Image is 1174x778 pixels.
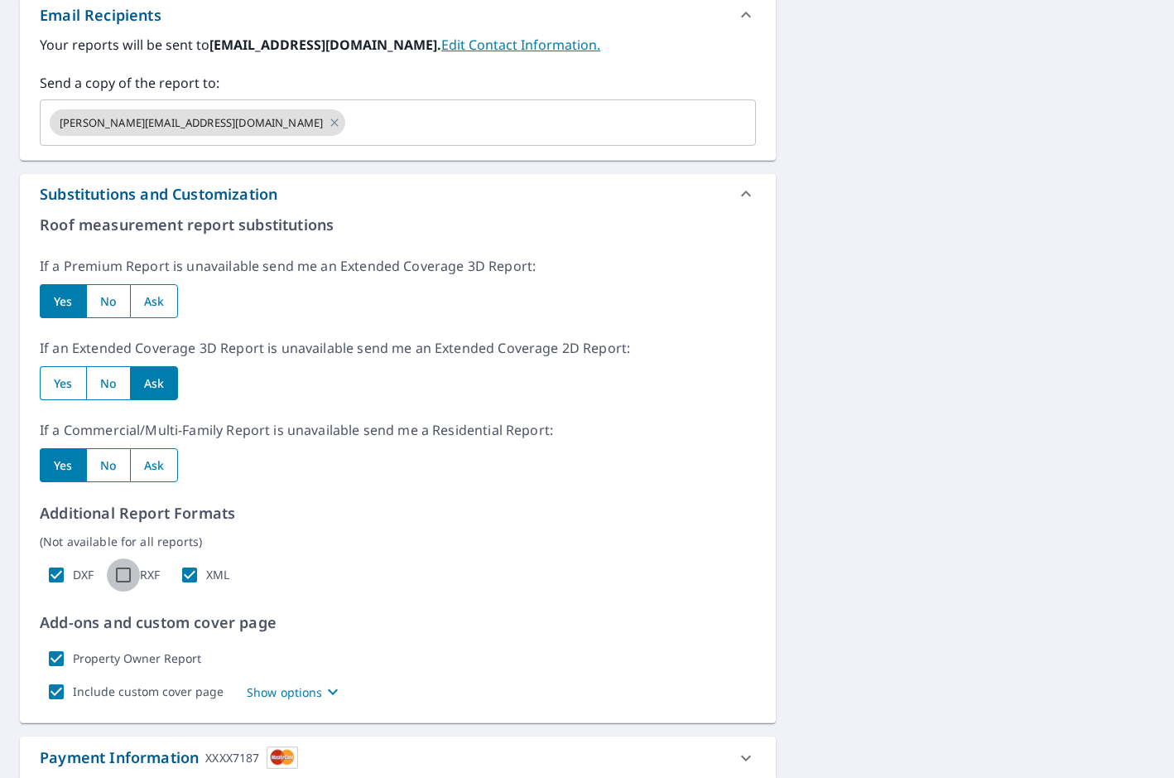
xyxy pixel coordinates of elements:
label: XML [206,568,229,582]
label: Send a copy of the report to: [40,73,756,93]
label: Property Owner Report [73,651,201,666]
p: Roof measurement report substitutions [40,214,756,236]
p: Show options [247,684,323,701]
label: DXF [73,568,94,582]
div: [PERSON_NAME][EMAIL_ADDRESS][DOMAIN_NAME] [50,109,345,136]
button: Show options [247,682,343,702]
a: EditContactInfo [441,36,600,54]
p: If a Commercial/Multi-Family Report is unavailable send me a Residential Report: [40,420,756,440]
div: Payment Information [40,747,298,769]
p: Add-ons and custom cover page [40,611,756,634]
label: Include custom cover page [73,684,224,699]
div: Substitutions and Customization [40,183,277,205]
label: RXF [140,568,160,582]
p: If an Extended Coverage 3D Report is unavailable send me an Extended Coverage 2D Report: [40,338,756,358]
div: Email Recipients [40,4,161,27]
p: If a Premium Report is unavailable send me an Extended Coverage 3D Report: [40,256,756,276]
span: [PERSON_NAME][EMAIL_ADDRESS][DOMAIN_NAME] [50,115,333,131]
b: [EMAIL_ADDRESS][DOMAIN_NAME]. [209,36,441,54]
div: XXXX7187 [205,747,259,769]
label: Your reports will be sent to [40,35,756,55]
div: Substitutions and Customization [20,174,776,214]
img: cardImage [267,747,298,769]
p: Additional Report Formats [40,502,756,524]
p: (Not available for all reports) [40,533,756,550]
